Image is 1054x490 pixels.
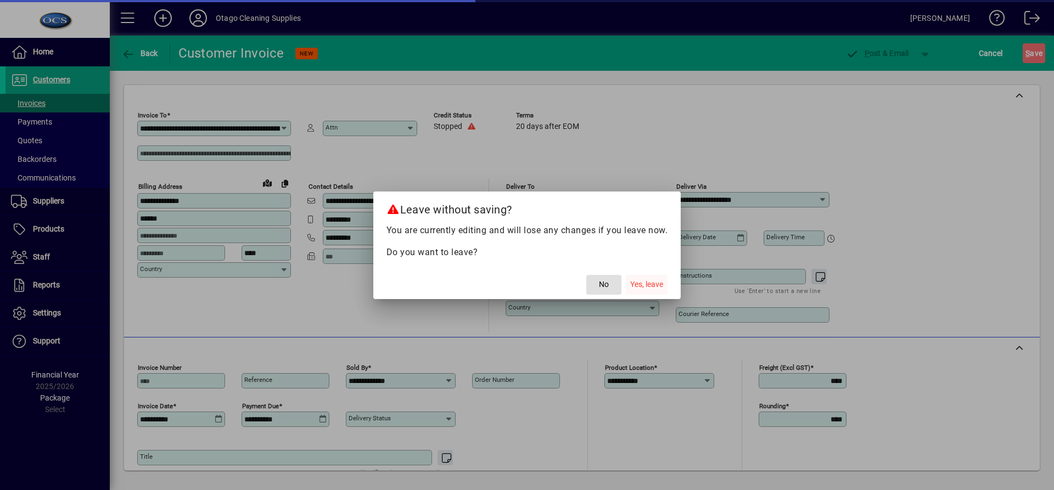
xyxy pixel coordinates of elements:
span: No [599,279,609,290]
p: Do you want to leave? [386,246,668,259]
p: You are currently editing and will lose any changes if you leave now. [386,224,668,237]
h2: Leave without saving? [373,192,681,223]
button: No [586,275,621,295]
button: Yes, leave [626,275,668,295]
span: Yes, leave [630,279,663,290]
